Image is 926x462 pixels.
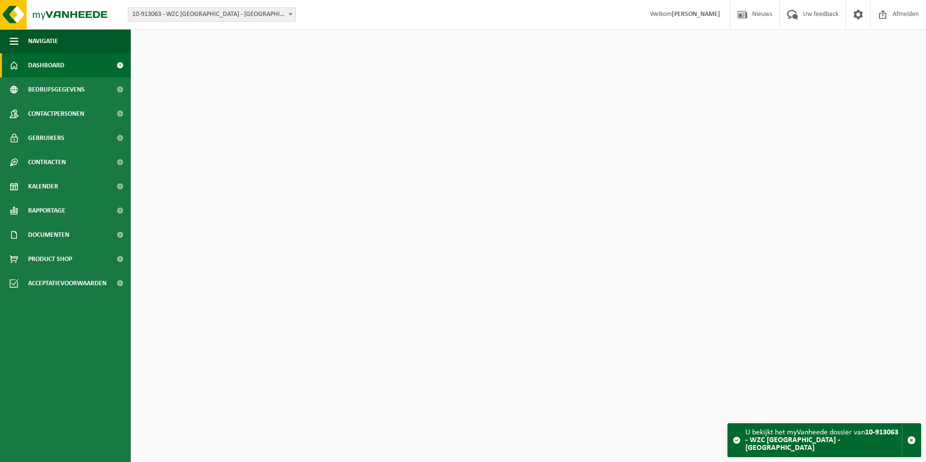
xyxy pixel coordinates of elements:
[28,150,66,174] span: Contracten
[28,77,85,102] span: Bedrijfsgegevens
[28,199,65,223] span: Rapportage
[28,29,58,53] span: Navigatie
[28,271,107,295] span: Acceptatievoorwaarden
[745,429,898,452] strong: 10-913063 - WZC [GEOGRAPHIC_DATA] - [GEOGRAPHIC_DATA]
[28,126,64,150] span: Gebruikers
[28,174,58,199] span: Kalender
[128,7,296,22] span: 10-913063 - WZC SINT PIETERSMOLENWIJK - BRUGGE
[28,53,64,77] span: Dashboard
[28,247,72,271] span: Product Shop
[128,8,295,21] span: 10-913063 - WZC SINT PIETERSMOLENWIJK - BRUGGE
[28,223,69,247] span: Documenten
[672,11,720,18] strong: [PERSON_NAME]
[745,424,902,457] div: U bekijkt het myVanheede dossier van
[28,102,84,126] span: Contactpersonen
